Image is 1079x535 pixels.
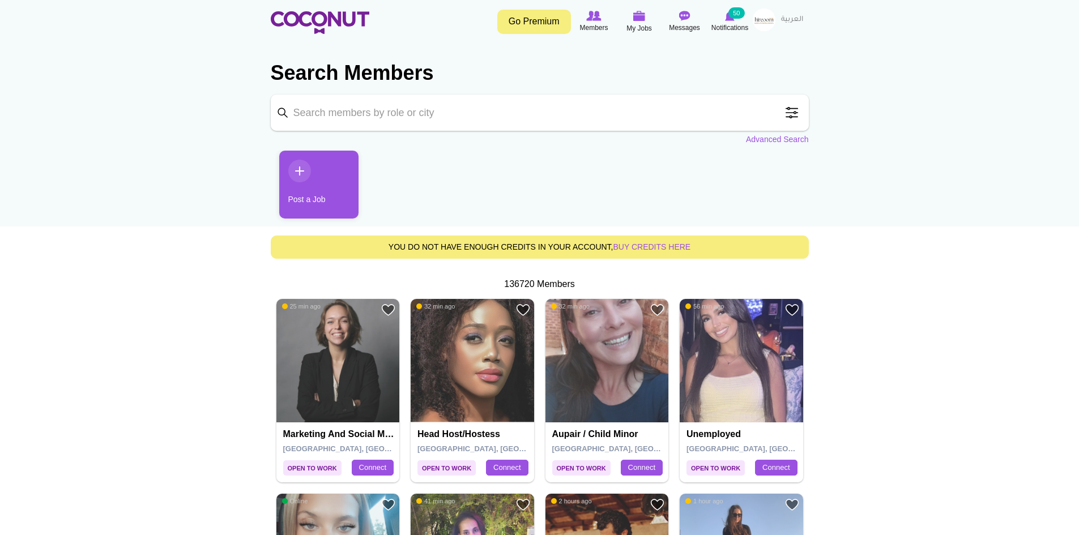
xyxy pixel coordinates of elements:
[650,498,664,512] a: Add to Favourites
[282,497,308,505] span: Online
[785,303,799,317] a: Add to Favourites
[516,303,530,317] a: Add to Favourites
[755,460,797,476] a: Connect
[271,59,809,87] h2: Search Members
[552,444,714,453] span: [GEOGRAPHIC_DATA], [GEOGRAPHIC_DATA]
[728,7,744,19] small: 50
[725,11,735,21] img: Notifications
[685,302,724,310] span: 56 min ago
[579,22,608,33] span: Members
[711,22,748,33] span: Notifications
[417,429,530,439] h4: Head Host/Hostess
[271,11,369,34] img: Home
[785,498,799,512] a: Add to Favourites
[516,498,530,512] a: Add to Favourites
[551,302,590,310] span: 32 min ago
[685,497,723,505] span: 1 hour ago
[572,8,617,35] a: Browse Members Members
[416,497,455,505] span: 41 min ago
[621,460,663,476] a: Connect
[283,444,445,453] span: [GEOGRAPHIC_DATA], [GEOGRAPHIC_DATA]
[686,444,848,453] span: [GEOGRAPHIC_DATA], [GEOGRAPHIC_DATA]
[381,303,395,317] a: Add to Favourites
[775,8,809,31] a: العربية
[679,11,690,21] img: Messages
[352,460,394,476] a: Connect
[497,10,571,34] a: Go Premium
[669,22,700,33] span: Messages
[617,8,662,35] a: My Jobs My Jobs
[279,151,359,219] a: Post a Job
[746,134,809,145] a: Advanced Search
[271,95,809,131] input: Search members by role or city
[417,444,579,453] span: [GEOGRAPHIC_DATA], [GEOGRAPHIC_DATA]
[282,302,321,310] span: 25 min ago
[271,278,809,291] div: 136720 Members
[707,8,753,35] a: Notifications Notifications 50
[662,8,707,35] a: Messages Messages
[626,23,652,34] span: My Jobs
[283,460,342,476] span: Open to Work
[486,460,528,476] a: Connect
[552,429,665,439] h4: Aupair / Child Minor
[686,460,745,476] span: Open to Work
[271,151,350,227] li: 1 / 1
[381,498,395,512] a: Add to Favourites
[416,302,455,310] span: 32 min ago
[686,429,799,439] h4: Unemployed
[586,11,601,21] img: Browse Members
[552,460,611,476] span: Open to Work
[283,429,396,439] h4: Marketing and Social Media Executive
[650,303,664,317] a: Add to Favourites
[633,11,646,21] img: My Jobs
[417,460,476,476] span: Open to Work
[613,242,691,251] a: buy credits here
[551,497,592,505] span: 2 hours ago
[280,243,800,251] h5: You do not have enough credits in your account,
